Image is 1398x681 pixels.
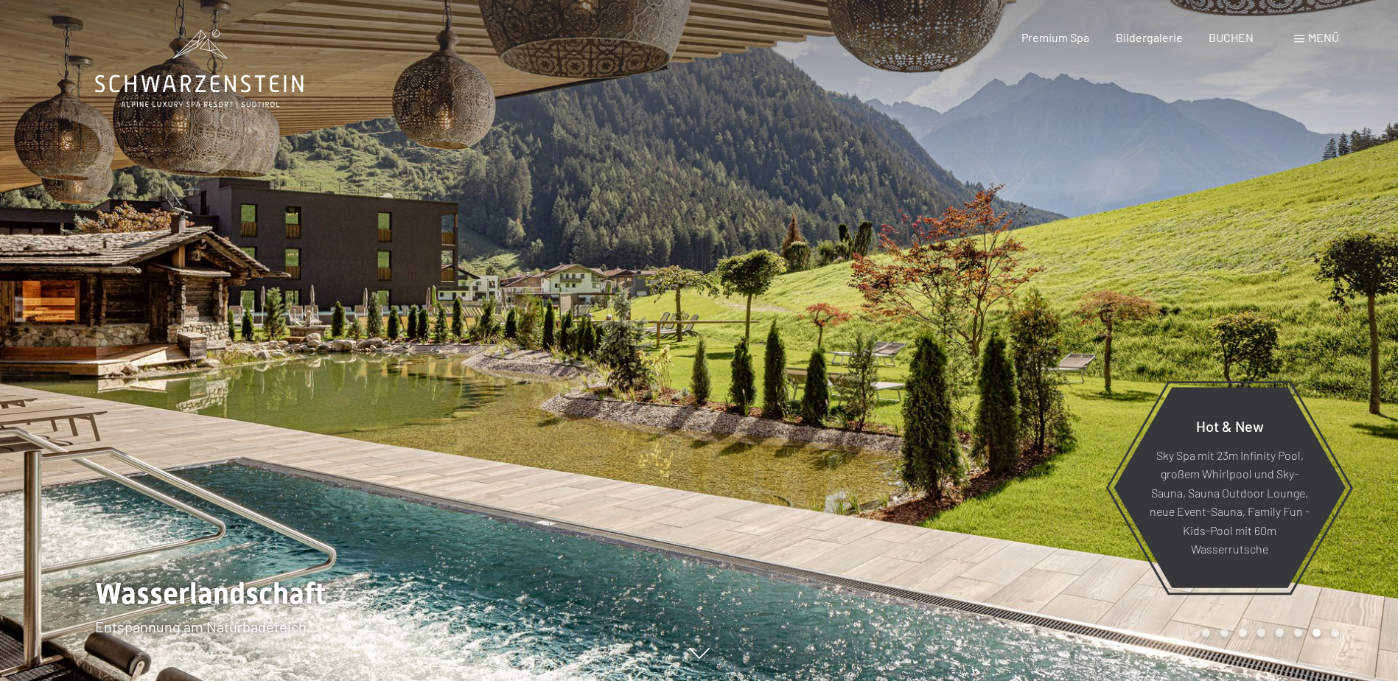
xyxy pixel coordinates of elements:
p: Sky Spa mit 23m Infinity Pool, großem Whirlpool und Sky-Sauna, Sauna Outdoor Lounge, neue Event-S... [1150,445,1310,559]
div: Carousel Page 6 [1294,629,1302,637]
div: Carousel Page 2 [1220,629,1229,637]
div: Carousel Page 5 [1276,629,1284,637]
div: Carousel Page 8 [1331,629,1339,637]
div: Carousel Page 4 [1257,629,1265,637]
span: Hot & New [1196,416,1264,434]
div: Carousel Page 1 [1202,629,1210,637]
div: Carousel Pagination [1197,629,1339,637]
a: Hot & New Sky Spa mit 23m Infinity Pool, großem Whirlpool und Sky-Sauna, Sauna Outdoor Lounge, ne... [1113,386,1346,589]
a: BUCHEN [1209,30,1254,44]
a: Premium Spa [1021,30,1089,44]
span: Menü [1308,30,1339,44]
div: Carousel Page 3 [1239,629,1247,637]
div: Carousel Page 7 (Current Slide) [1313,629,1321,637]
a: Bildergalerie [1116,30,1183,44]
